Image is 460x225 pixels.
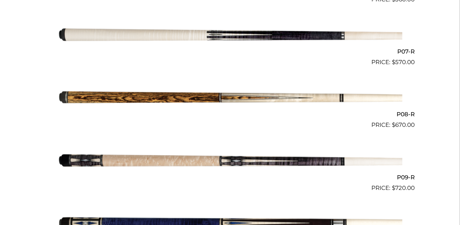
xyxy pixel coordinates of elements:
[392,59,415,65] bdi: 570.00
[45,7,415,67] a: P07-R $570.00
[392,59,396,65] span: $
[45,45,415,58] h2: P07-R
[45,132,415,192] a: P09-R $720.00
[392,184,415,191] bdi: 720.00
[58,7,402,64] img: P07-R
[45,70,415,130] a: P08-R $670.00
[392,121,396,128] span: $
[45,171,415,183] h2: P09-R
[58,132,402,190] img: P09-R
[392,184,396,191] span: $
[45,108,415,121] h2: P08-R
[58,70,402,127] img: P08-R
[392,121,415,128] bdi: 670.00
